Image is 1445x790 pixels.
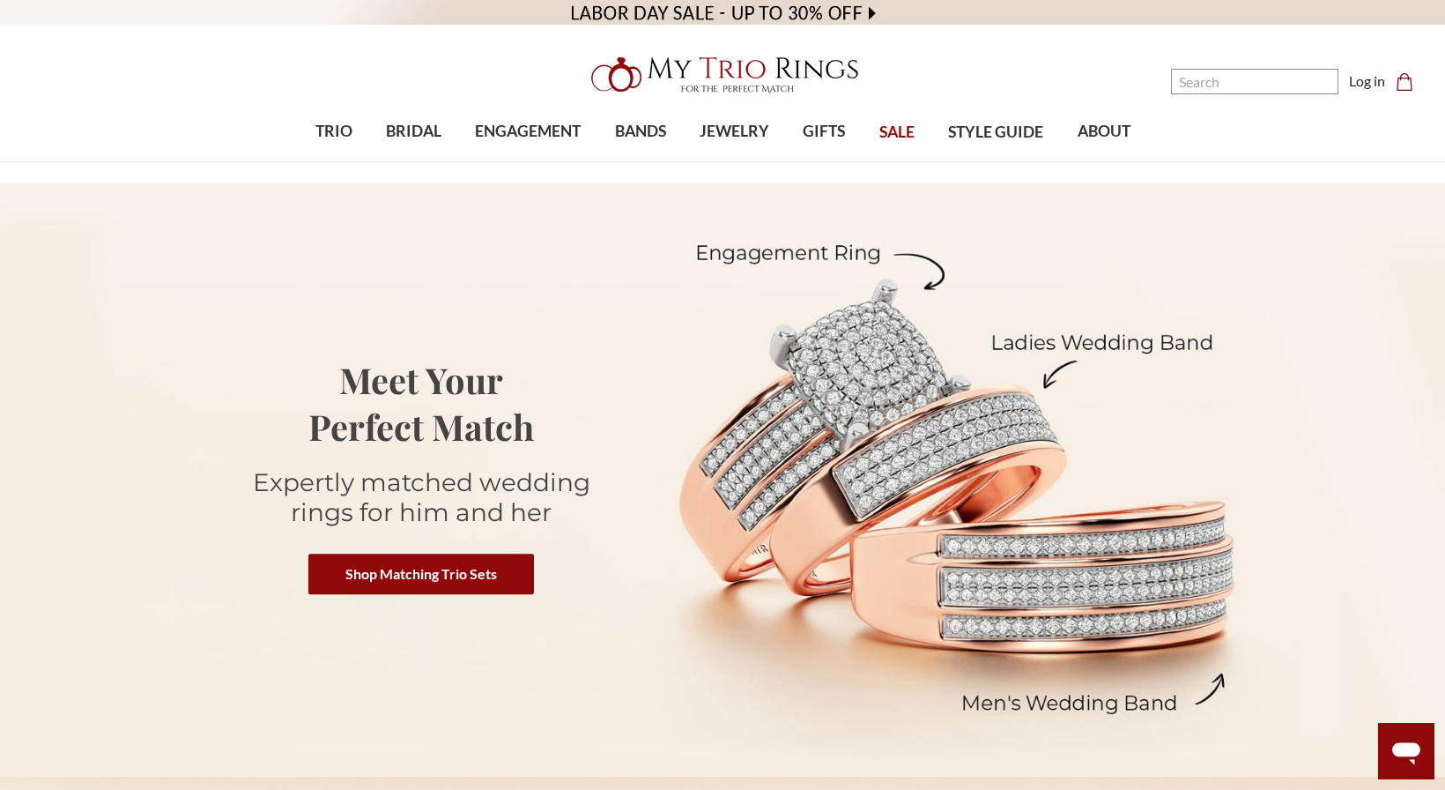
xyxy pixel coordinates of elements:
a: Log in [1349,71,1385,92]
button: submenu toggle [404,160,422,162]
span: SALE [879,121,915,144]
span: JEWELRY [700,120,769,143]
a: GIFTS [786,103,862,160]
button: submenu toggle [726,160,744,162]
a: My Trio Rings [419,47,1026,103]
a: ENGAGEMENT [458,103,597,160]
a: SALE [863,104,931,161]
span: BANDS [615,120,666,143]
a: JEWELRY [683,103,786,160]
span: ENGAGEMENT [475,120,581,143]
button: submenu toggle [519,160,537,162]
span: BRIDAL [386,120,441,143]
a: Cart with 0 items [1396,71,1424,92]
svg: cart.cart_preview [1396,73,1413,91]
button: submenu toggle [325,160,343,162]
a: Shop Matching Trio Sets [308,555,534,595]
span: GIFTS [803,120,845,143]
a: TRIO [298,103,368,160]
a: STYLE GUIDE [931,104,1060,161]
span: STYLE GUIDE [948,121,1043,144]
a: BRIDAL [369,103,458,160]
a: BANDS [597,103,682,160]
button: submenu toggle [632,160,649,162]
button: submenu toggle [815,160,833,162]
input: Search [1171,69,1338,94]
a: ABOUT [1060,103,1146,160]
img: My Trio Rings [582,47,863,103]
span: TRIO [315,120,352,143]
